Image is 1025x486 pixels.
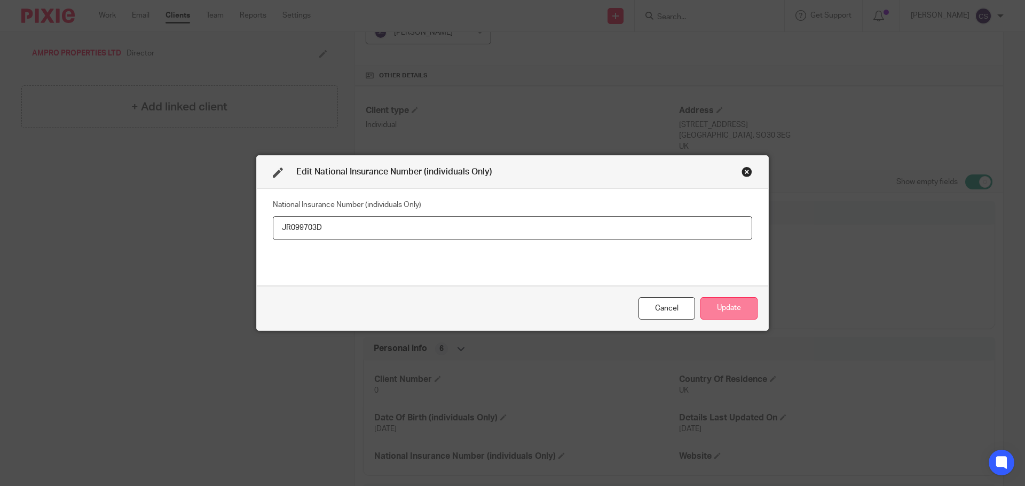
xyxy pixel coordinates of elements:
input: National Insurance Number (individuals Only) [273,216,752,240]
div: Close this dialog window [638,297,695,320]
div: Close this dialog window [742,166,752,177]
button: Update [700,297,758,320]
label: National Insurance Number (individuals Only) [273,200,421,210]
span: Edit National Insurance Number (individuals Only) [296,168,492,176]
